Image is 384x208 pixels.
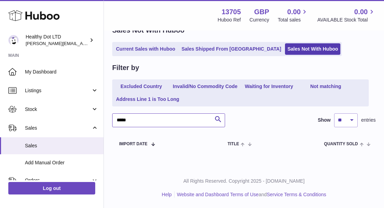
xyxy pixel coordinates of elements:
[175,191,326,198] li: and
[25,142,98,149] span: Sales
[162,192,172,197] a: Help
[114,81,169,92] a: Excluded Country
[8,35,19,45] img: Dorothy@healthydot.com
[109,178,378,184] p: All Rights Reserved. Copyright 2025 - [DOMAIN_NAME]
[114,43,178,55] a: Current Sales with Huboo
[112,26,185,35] h2: Sales Not With Huboo
[267,192,326,197] a: Service Terms & Conditions
[241,81,297,92] a: Waiting for Inventory
[250,17,269,23] div: Currency
[114,94,182,105] a: Address Line 1 is Too Long
[119,142,148,146] span: Import date
[112,63,139,72] h2: Filter by
[317,17,376,23] span: AVAILABLE Stock Total
[287,7,301,17] span: 0.00
[25,177,91,184] span: Orders
[170,81,240,92] a: Invalid/No Commodity Code
[285,43,340,55] a: Sales Not With Huboo
[222,7,241,17] strong: 13705
[218,17,241,23] div: Huboo Ref
[177,192,259,197] a: Website and Dashboard Terms of Use
[179,43,284,55] a: Sales Shipped From [GEOGRAPHIC_DATA]
[25,69,98,75] span: My Dashboard
[361,117,376,123] span: entries
[324,142,358,146] span: Quantity Sold
[25,87,91,94] span: Listings
[8,182,95,194] a: Log out
[354,7,368,17] span: 0.00
[26,41,139,46] span: [PERSON_NAME][EMAIL_ADDRESS][DOMAIN_NAME]
[25,159,98,166] span: Add Manual Order
[227,142,239,146] span: Title
[317,7,376,23] a: 0.00 AVAILABLE Stock Total
[278,7,309,23] a: 0.00 Total sales
[278,17,309,23] span: Total sales
[298,81,354,92] a: Not matching
[318,117,331,123] label: Show
[26,34,88,47] div: Healthy Dot LTD
[25,106,91,113] span: Stock
[25,125,91,131] span: Sales
[254,7,269,17] strong: GBP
